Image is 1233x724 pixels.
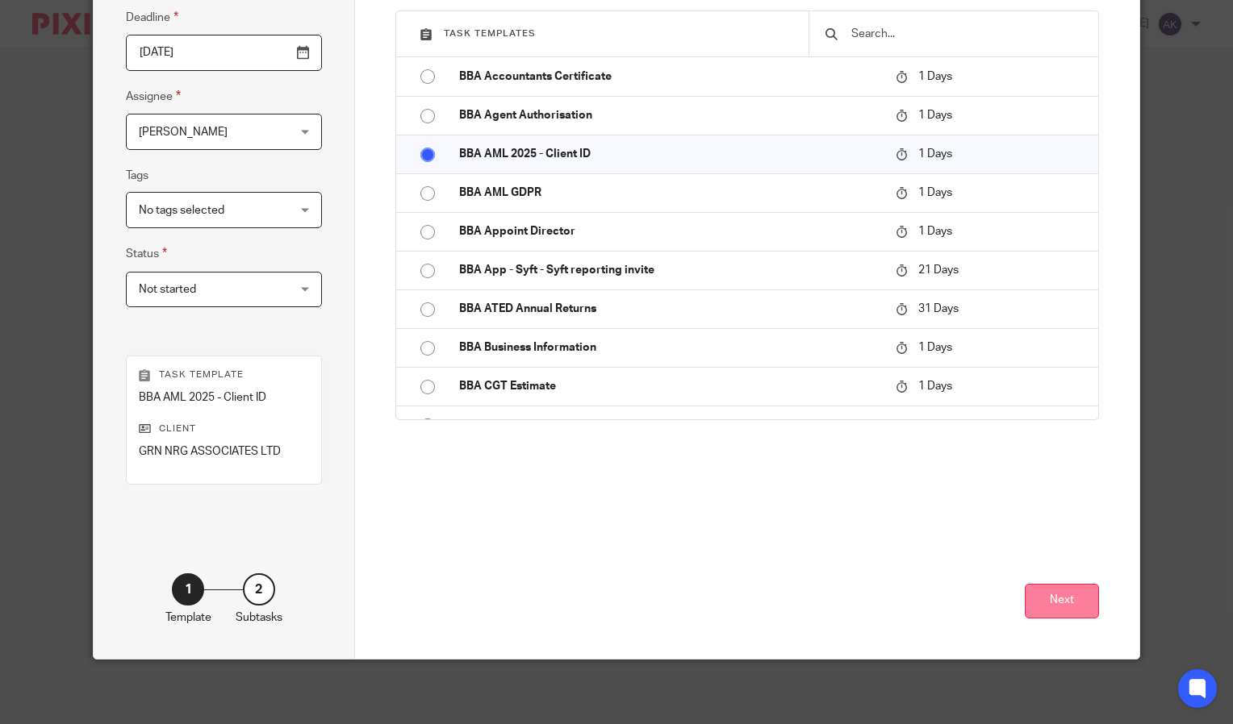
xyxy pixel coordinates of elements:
span: 1 Days [918,187,952,198]
p: BBA AML GDPR [459,185,880,201]
span: 1 Days [918,419,952,431]
p: BBA Business Information [459,339,880,356]
input: Pick a date [126,35,322,71]
p: BBA Accountants Certificate [459,69,880,85]
span: 1 Days [918,148,952,160]
p: Client [139,422,309,435]
span: 31 Days [918,303,959,314]
span: 1 Days [918,226,952,237]
label: Assignee [126,87,181,106]
p: BBA Appoint Director [459,223,880,239]
span: 1 Days [918,71,952,82]
p: BBA AML 2025 - Client ID [139,389,309,406]
label: Deadline [126,8,178,27]
span: [PERSON_NAME] [139,127,228,138]
div: 1 [172,573,204,605]
span: Not started [139,284,196,295]
span: 1 Days [918,110,952,121]
span: 21 Days [918,264,959,276]
div: 2 [243,573,275,605]
label: Tags [126,168,148,184]
p: BBA CGT Form [459,417,880,433]
p: BBA CGT Estimate [459,378,880,394]
p: BBA Agent Authorisation [459,107,880,123]
span: 1 Days [918,342,952,353]
span: 1 Days [918,381,952,392]
p: Subtasks [236,610,282,626]
span: Task templates [444,29,536,38]
p: BBA AML 2025 - Client ID [459,146,880,162]
p: Task template [139,368,309,381]
p: BBA App - Syft - Syft reporting invite [459,262,880,278]
p: BBA ATED Annual Returns [459,301,880,317]
span: No tags selected [139,205,224,216]
p: GRN NRG ASSOCIATES LTD [139,443,309,460]
p: Template [165,610,211,626]
label: Status [126,244,167,263]
button: Next [1025,584,1099,618]
input: Search... [850,25,1082,43]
